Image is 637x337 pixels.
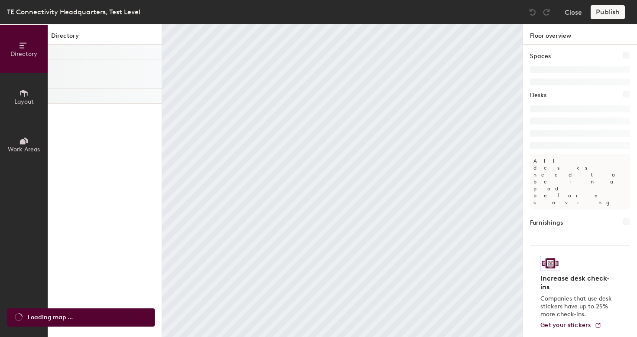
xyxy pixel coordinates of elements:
[10,50,37,58] span: Directory
[530,218,563,228] h1: Furnishings
[565,5,582,19] button: Close
[7,7,140,17] div: TE Connectivity Headquarters, Test Level
[528,8,537,16] img: Undo
[540,295,614,318] p: Companies that use desk stickers have up to 25% more check-ins.
[8,146,40,153] span: Work Areas
[530,91,546,100] h1: Desks
[28,313,73,322] span: Loading map ...
[540,256,560,271] img: Sticker logo
[48,31,162,45] h1: Directory
[14,98,34,105] span: Layout
[162,24,523,337] canvas: Map
[523,24,637,45] h1: Floor overview
[530,52,551,61] h1: Spaces
[540,274,614,291] h4: Increase desk check-ins
[530,154,630,209] p: All desks need to be in a pod before saving
[542,8,551,16] img: Redo
[540,321,591,329] span: Get your stickers
[540,322,601,329] a: Get your stickers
